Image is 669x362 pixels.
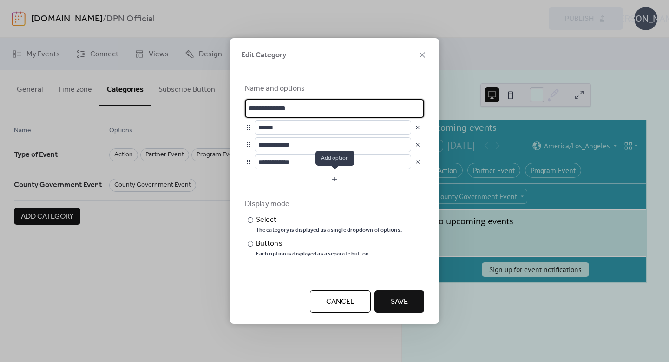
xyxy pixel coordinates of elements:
[256,238,369,249] div: Buttons
[245,83,422,94] div: Name and options
[245,199,422,210] div: Display mode
[256,227,402,234] div: The category is displayed as a single dropdown of options.
[374,290,424,313] button: Save
[310,290,371,313] button: Cancel
[256,250,371,258] div: Each option is displayed as a separate button.
[241,50,286,61] span: Edit Category
[315,151,354,166] span: Add option
[391,296,408,308] span: Save
[256,215,400,226] div: Select
[326,296,354,308] span: Cancel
